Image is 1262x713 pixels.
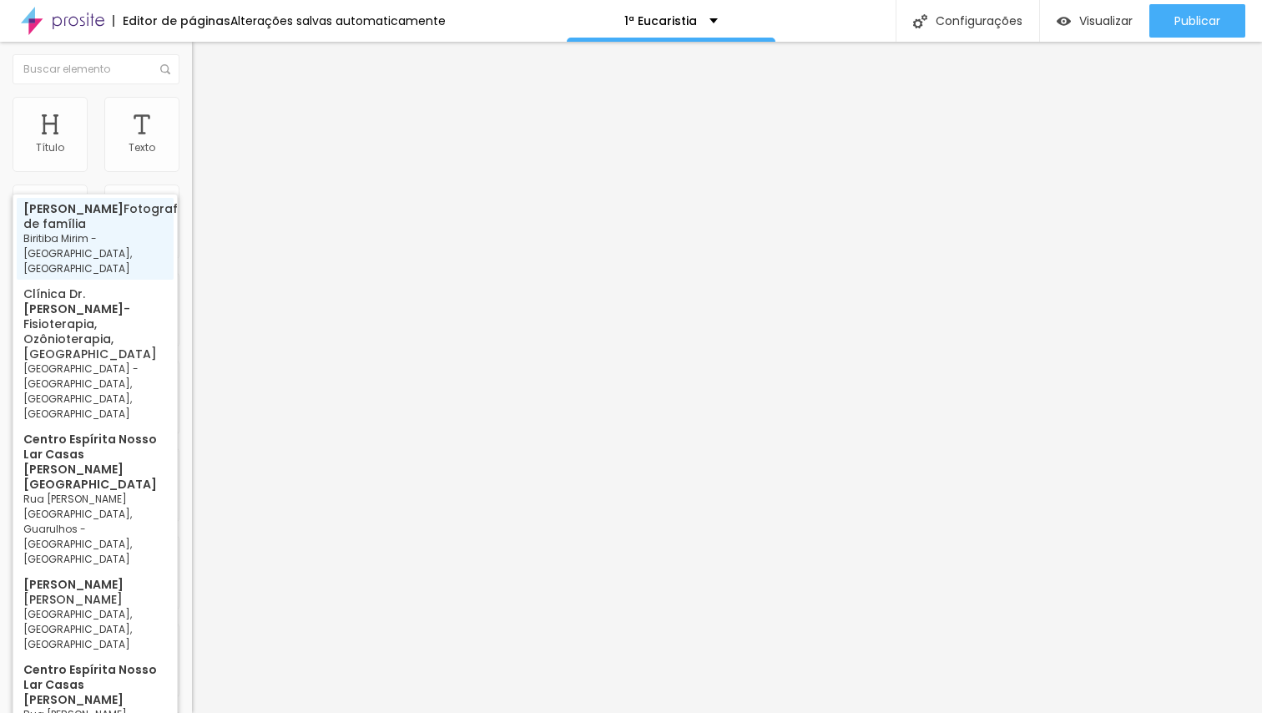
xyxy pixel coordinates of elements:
div: Texto [129,142,155,154]
span: Centro Espírita Nosso Lar Casas [PERSON_NAME] [23,661,157,708]
img: Icone [913,14,927,28]
span: Visualizar [1079,14,1133,28]
input: Buscar elemento [13,54,179,84]
p: 1ª Eucaristia [624,15,697,27]
div: Título [36,142,64,154]
img: view-1.svg [1057,14,1071,28]
div: Editor de páginas [113,15,230,27]
span: Publicar [1174,14,1220,28]
button: Publicar [1149,4,1245,38]
iframe: Editor [192,42,1262,713]
div: Alterações salvas automaticamente [230,15,446,27]
button: Visualizar [1040,4,1149,38]
img: Icone [160,64,170,74]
